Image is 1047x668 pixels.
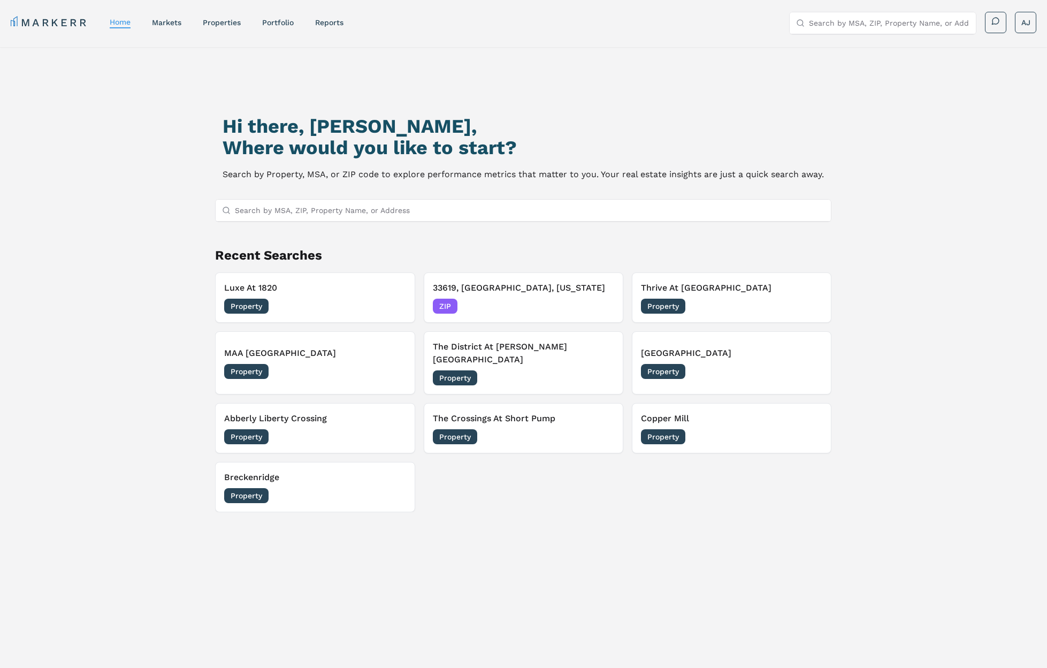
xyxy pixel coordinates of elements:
[641,347,822,360] h3: [GEOGRAPHIC_DATA]
[433,282,614,294] h3: 33619, [GEOGRAPHIC_DATA], [US_STATE]
[223,167,824,182] p: Search by Property, MSA, or ZIP code to explore performance metrics that matter to you. Your real...
[215,272,415,323] button: Remove Luxe At 1820Luxe At 1820Property[DATE]
[262,18,294,27] a: Portfolio
[632,272,831,323] button: Remove Thrive At University CityThrive At [GEOGRAPHIC_DATA]Property[DATE]
[433,429,477,444] span: Property
[632,331,831,394] button: Remove Bell Southpark[GEOGRAPHIC_DATA]Property[DATE]
[641,299,685,314] span: Property
[641,412,822,425] h3: Copper Mill
[798,366,822,377] span: [DATE]
[11,15,88,30] a: MARKERR
[641,364,685,379] span: Property
[215,462,415,512] button: Remove BreckenridgeBreckenridgeProperty[DATE]
[215,403,415,453] button: Remove Abberly Liberty CrossingAbberly Liberty CrossingProperty[DATE]
[224,364,269,379] span: Property
[809,12,969,34] input: Search by MSA, ZIP, Property Name, or Address
[590,301,614,312] span: [DATE]
[215,331,415,394] button: Remove MAA Chancellor ParkMAA [GEOGRAPHIC_DATA]Property[DATE]
[382,301,406,312] span: [DATE]
[641,429,685,444] span: Property
[110,18,131,26] a: home
[590,431,614,442] span: [DATE]
[433,412,614,425] h3: The Crossings At Short Pump
[424,403,623,453] button: Remove The Crossings At Short PumpThe Crossings At Short PumpProperty[DATE]
[382,366,406,377] span: [DATE]
[382,490,406,501] span: [DATE]
[315,18,343,27] a: reports
[224,488,269,503] span: Property
[433,340,614,366] h3: The District At [PERSON_NAME][GEOGRAPHIC_DATA]
[215,247,831,264] h2: Recent Searches
[424,272,623,323] button: Remove 33619, Tampa, Florida33619, [GEOGRAPHIC_DATA], [US_STATE]ZIP[DATE]
[224,429,269,444] span: Property
[632,403,831,453] button: Remove Copper MillCopper MillProperty[DATE]
[1021,17,1030,28] span: AJ
[424,331,623,394] button: Remove The District At Hamilton PlaceThe District At [PERSON_NAME][GEOGRAPHIC_DATA]Property[DATE]
[224,282,406,294] h3: Luxe At 1820
[433,299,457,314] span: ZIP
[798,301,822,312] span: [DATE]
[1015,12,1036,33] button: AJ
[798,431,822,442] span: [DATE]
[590,373,614,383] span: [DATE]
[382,431,406,442] span: [DATE]
[223,116,824,137] h1: Hi there, [PERSON_NAME],
[224,471,406,484] h3: Breckenridge
[224,299,269,314] span: Property
[223,137,824,158] h2: Where would you like to start?
[224,347,406,360] h3: MAA [GEOGRAPHIC_DATA]
[203,18,241,27] a: properties
[235,200,824,221] input: Search by MSA, ZIP, Property Name, or Address
[641,282,822,294] h3: Thrive At [GEOGRAPHIC_DATA]
[152,18,181,27] a: markets
[433,370,477,385] span: Property
[224,412,406,425] h3: Abberly Liberty Crossing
